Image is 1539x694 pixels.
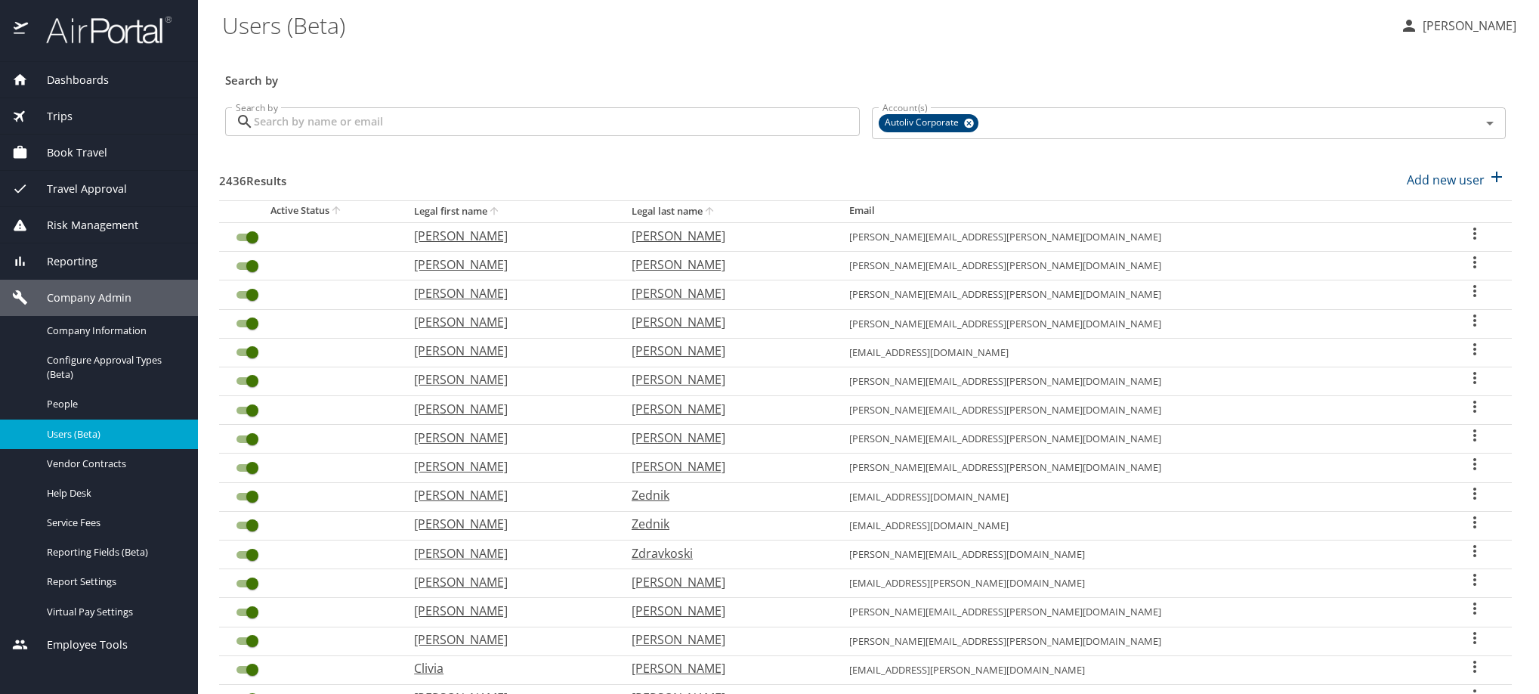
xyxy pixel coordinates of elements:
p: [PERSON_NAME] [414,573,601,591]
button: Add new user [1401,163,1512,197]
td: [PERSON_NAME][EMAIL_ADDRESS][PERSON_NAME][DOMAIN_NAME] [837,280,1438,309]
p: [PERSON_NAME] [414,313,601,331]
p: Add new user [1407,171,1485,189]
p: [PERSON_NAME] [632,602,819,620]
p: [PERSON_NAME] [414,544,601,562]
button: sort [329,204,345,218]
td: [EMAIL_ADDRESS][DOMAIN_NAME] [837,511,1438,540]
button: Open [1479,113,1500,134]
p: [PERSON_NAME] [414,342,601,360]
p: [PERSON_NAME] [632,313,819,331]
td: [PERSON_NAME][EMAIL_ADDRESS][PERSON_NAME][DOMAIN_NAME] [837,222,1438,251]
span: Book Travel [28,144,107,161]
p: [PERSON_NAME] [632,370,819,389]
span: Report Settings [47,575,180,589]
p: [PERSON_NAME] [414,227,601,245]
th: Legal first name [402,200,620,222]
td: [PERSON_NAME][EMAIL_ADDRESS][DOMAIN_NAME] [837,541,1438,569]
p: Zdravkoski [632,544,819,562]
p: [PERSON_NAME] [414,429,601,447]
p: [PERSON_NAME] [414,515,601,533]
button: sort [703,205,718,219]
span: Help Desk [47,486,180,500]
p: [PERSON_NAME] [414,630,601,649]
span: Company Information [47,324,180,338]
p: [PERSON_NAME] [414,486,601,504]
p: [PERSON_NAME] [632,342,819,360]
td: [PERSON_NAME][EMAIL_ADDRESS][PERSON_NAME][DOMAIN_NAME] [837,396,1438,425]
td: [PERSON_NAME][EMAIL_ADDRESS][PERSON_NAME][DOMAIN_NAME] [837,367,1438,395]
span: Travel Approval [28,181,127,197]
span: Service Fees [47,516,180,530]
span: Employee Tools [28,637,128,653]
td: [EMAIL_ADDRESS][PERSON_NAME][DOMAIN_NAME] [837,655,1438,684]
span: Reporting Fields (Beta) [47,545,180,559]
p: [PERSON_NAME] [1418,17,1516,35]
td: [PERSON_NAME][EMAIL_ADDRESS][PERSON_NAME][DOMAIN_NAME] [837,309,1438,338]
p: [PERSON_NAME] [414,457,601,476]
td: [PERSON_NAME][EMAIL_ADDRESS][PERSON_NAME][DOMAIN_NAME] [837,252,1438,280]
button: sort [487,205,502,219]
img: icon-airportal.png [14,15,29,45]
p: [PERSON_NAME] [632,400,819,418]
th: Email [837,200,1438,222]
span: Company Admin [28,290,131,306]
p: Zednik [632,515,819,533]
p: [PERSON_NAME] [414,400,601,418]
span: Risk Management [28,217,138,234]
td: [PERSON_NAME][EMAIL_ADDRESS][PERSON_NAME][DOMAIN_NAME] [837,627,1438,655]
p: [PERSON_NAME] [632,573,819,591]
span: Virtual Pay Settings [47,605,180,619]
p: [PERSON_NAME] [632,429,819,447]
h3: Search by [225,63,1506,89]
td: [PERSON_NAME][EMAIL_ADDRESS][PERSON_NAME][DOMAIN_NAME] [837,454,1438,482]
h3: 2436 Results [219,163,286,190]
p: [PERSON_NAME] [632,284,819,302]
p: [PERSON_NAME] [632,659,819,677]
span: Reporting [28,253,97,270]
td: [EMAIL_ADDRESS][PERSON_NAME][DOMAIN_NAME] [837,569,1438,598]
p: [PERSON_NAME] [414,256,601,274]
p: Zednik [632,486,819,504]
p: [PERSON_NAME] [414,602,601,620]
input: Search by name or email [254,107,860,136]
td: [PERSON_NAME][EMAIL_ADDRESS][PERSON_NAME][DOMAIN_NAME] [837,598,1438,627]
th: Legal last name [620,200,837,222]
p: Clivia [414,659,601,677]
td: [EMAIL_ADDRESS][DOMAIN_NAME] [837,338,1438,367]
span: Dashboards [28,72,109,88]
p: [PERSON_NAME] [632,256,819,274]
p: [PERSON_NAME] [632,227,819,245]
span: Users (Beta) [47,427,180,441]
h1: Users (Beta) [222,2,1388,48]
p: [PERSON_NAME] [632,630,819,649]
img: airportal-logo.png [29,15,172,45]
td: [PERSON_NAME][EMAIL_ADDRESS][PERSON_NAME][DOMAIN_NAME] [837,425,1438,454]
span: Vendor Contracts [47,457,180,471]
p: [PERSON_NAME] [632,457,819,476]
th: Active Status [219,200,402,222]
span: Autoliv Corporate [879,115,968,131]
span: People [47,397,180,411]
p: [PERSON_NAME] [414,370,601,389]
div: Autoliv Corporate [879,114,978,132]
button: [PERSON_NAME] [1394,12,1522,39]
td: [EMAIL_ADDRESS][DOMAIN_NAME] [837,482,1438,511]
span: Trips [28,108,73,125]
span: Configure Approval Types (Beta) [47,353,180,382]
p: [PERSON_NAME] [414,284,601,302]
